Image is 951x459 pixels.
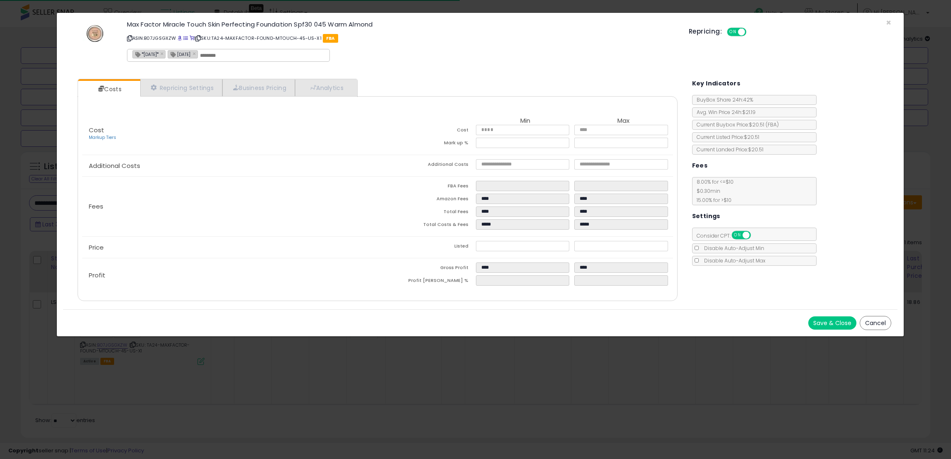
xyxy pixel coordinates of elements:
[82,203,378,210] p: Fees
[83,21,107,46] img: 41ed09lbS8L._SL60_.jpg
[860,316,891,330] button: Cancel
[378,159,476,172] td: Additional Costs
[692,211,720,221] h5: Settings
[378,194,476,206] td: Amazon Fees
[749,232,763,239] span: OFF
[808,316,856,330] button: Save & Close
[78,81,139,97] a: Costs
[693,187,720,194] span: $0.30 min
[693,109,756,116] span: Avg. Win Price 24h: $21.19
[82,244,378,251] p: Price
[749,121,779,128] span: $20.51
[693,232,762,239] span: Consider CPT:
[378,125,476,138] td: Cost
[692,78,741,89] h5: Key Indicators
[728,29,738,36] span: ON
[378,206,476,219] td: Total Fees
[574,117,673,125] th: Max
[193,50,198,57] a: ×
[222,79,295,96] a: Business Pricing
[693,178,734,204] span: 8.00 % for <= $10
[183,35,188,41] a: All offer listings
[766,121,779,128] span: ( FBA )
[323,34,338,43] span: FBA
[295,79,356,96] a: Analytics
[378,262,476,275] td: Gross Profit
[693,146,763,153] span: Current Landed Price: $20.51
[693,197,732,204] span: 15.00 % for > $10
[693,134,759,141] span: Current Listed Price: $20.51
[693,121,779,128] span: Current Buybox Price:
[127,21,676,27] h3: Max Factor Miracle Touch Skin Perfecting Foundation Spf30 045 Warm Almond
[82,163,378,169] p: Additional Costs
[140,79,222,96] a: Repricing Settings
[700,245,764,252] span: Disable Auto-Adjust Min
[161,50,166,57] a: ×
[689,28,722,35] h5: Repricing:
[82,272,378,279] p: Profit
[378,219,476,232] td: Total Costs & Fees
[378,275,476,288] td: Profit [PERSON_NAME] %
[82,127,378,141] p: Cost
[133,51,158,58] span: ""[DATE]""
[693,96,753,103] span: BuyBox Share 24h: 42%
[378,181,476,194] td: FBA Fees
[378,241,476,254] td: Listed
[700,257,766,264] span: Disable Auto-Adjust Max
[378,138,476,151] td: Mark up %
[127,32,676,45] p: ASIN: B07JGSGXZW | SKU: TA24-MAXFACTOR-FOUND-MTOUCH-45-US-X1
[178,35,182,41] a: BuyBox page
[886,17,891,29] span: ×
[476,117,574,125] th: Min
[692,160,708,171] h5: Fees
[732,232,743,239] span: ON
[190,35,194,41] a: Your listing only
[89,134,116,141] a: Markup Tiers
[168,51,190,58] span: [DATE]
[745,29,758,36] span: OFF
